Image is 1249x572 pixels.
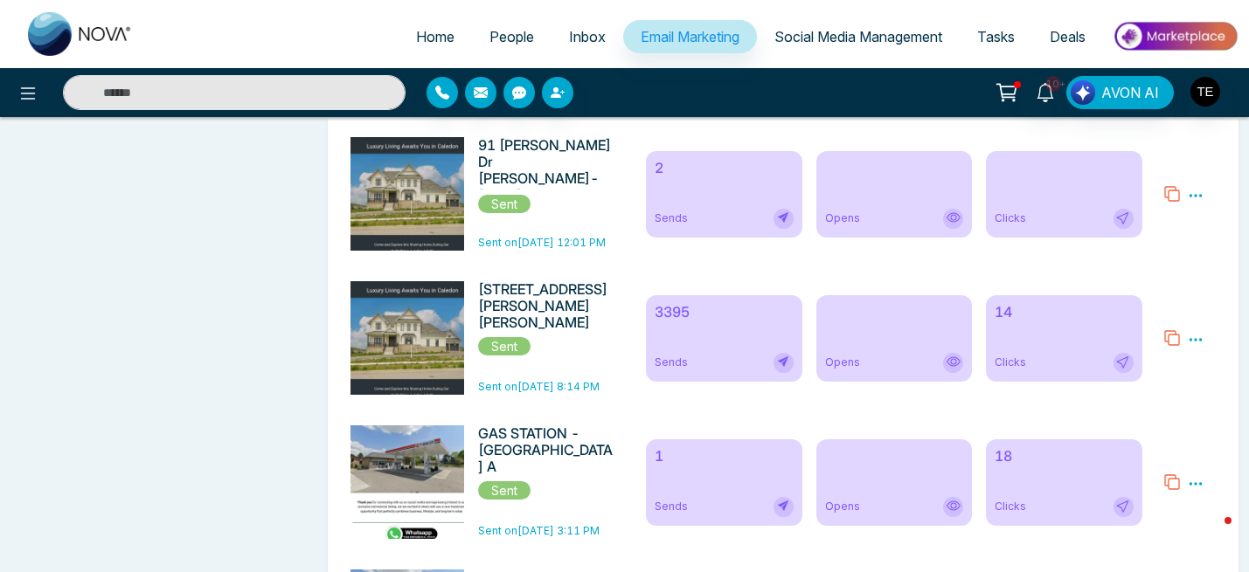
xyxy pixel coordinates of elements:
[655,448,793,465] h6: 1
[623,20,757,53] a: Email Marketing
[995,499,1026,514] span: Clicks
[28,12,133,56] img: Nova CRM Logo
[569,28,606,45] span: Inbox
[478,380,600,393] span: Sent on [DATE] 8:14 PM
[655,355,688,370] span: Sends
[774,28,942,45] span: Social Media Management
[655,160,793,176] h6: 2
[399,20,472,53] a: Home
[478,524,600,537] span: Sent on [DATE] 3:11 PM
[1071,80,1095,105] img: Lead Flow
[478,337,531,355] span: Sent
[472,20,552,53] a: People
[1101,82,1159,103] span: AVON AI
[1045,76,1061,92] span: 10+
[825,210,860,226] span: Opens
[655,210,688,226] span: Sends
[1032,20,1103,53] a: Deals
[1066,76,1174,109] button: AVON AI
[655,499,688,514] span: Sends
[825,499,860,514] span: Opens
[655,304,793,320] h6: 3395
[478,481,531,500] span: Sent
[995,304,1133,320] h6: 14
[489,28,534,45] span: People
[960,20,1032,53] a: Tasks
[478,236,606,249] span: Sent on [DATE] 12:01 PM
[1112,17,1239,56] img: Market-place.gif
[478,425,615,476] h6: GAS STATION - [GEOGRAPHIC_DATA] A
[478,281,615,332] h6: [STREET_ADDRESS][PERSON_NAME][PERSON_NAME]
[977,28,1015,45] span: Tasks
[552,20,623,53] a: Inbox
[416,28,454,45] span: Home
[478,195,531,213] span: Sent
[757,20,960,53] a: Social Media Management
[995,210,1026,226] span: Clicks
[478,137,615,190] h6: 91 [PERSON_NAME] Dr [PERSON_NAME]-[DATE]
[1024,76,1066,107] a: 10+
[1050,28,1086,45] span: Deals
[825,355,860,370] span: Opens
[1190,513,1232,555] iframe: Intercom live chat
[641,28,739,45] span: Email Marketing
[995,355,1026,370] span: Clicks
[1190,77,1220,107] img: User Avatar
[995,448,1133,465] h6: 18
